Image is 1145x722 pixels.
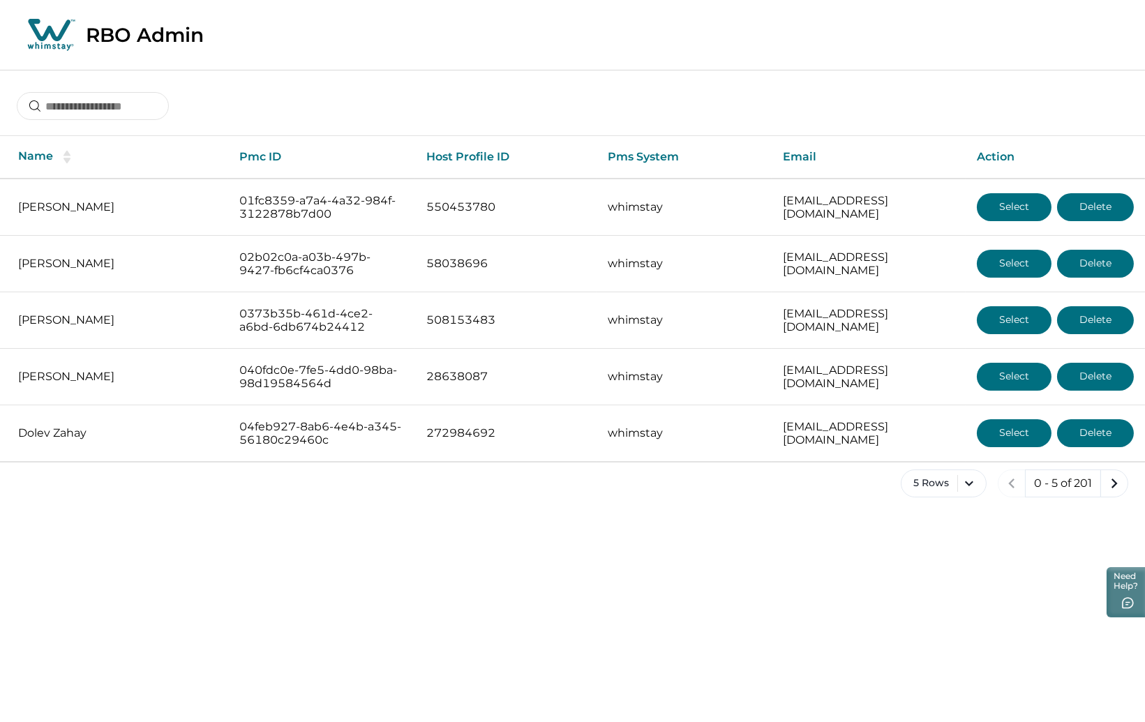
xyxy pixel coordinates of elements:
button: Delete [1057,363,1134,391]
p: 550453780 [426,200,585,214]
button: Select [977,419,1052,447]
button: previous page [998,469,1026,497]
p: [EMAIL_ADDRESS][DOMAIN_NAME] [783,420,955,447]
p: 272984692 [426,426,585,440]
button: Delete [1057,419,1134,447]
p: whimstay [608,257,761,271]
th: Host Profile ID [415,136,597,179]
th: Pms System [597,136,772,179]
button: sorting [53,150,81,164]
p: [EMAIL_ADDRESS][DOMAIN_NAME] [783,250,955,278]
p: whimstay [608,200,761,214]
button: Select [977,250,1052,278]
button: Delete [1057,306,1134,334]
p: 02b02c0a-a03b-497b-9427-fb6cf4ca0376 [239,250,404,278]
button: Select [977,363,1052,391]
button: Select [977,306,1052,334]
button: next page [1100,469,1128,497]
button: Select [977,193,1052,221]
p: [EMAIL_ADDRESS][DOMAIN_NAME] [783,363,955,391]
p: 0 - 5 of 201 [1034,476,1092,490]
button: Delete [1057,250,1134,278]
p: whimstay [608,426,761,440]
p: RBO Admin [86,23,204,47]
p: 040fdc0e-7fe5-4dd0-98ba-98d19584564d [239,363,404,391]
th: Pmc ID [228,136,415,179]
p: 58038696 [426,257,585,271]
th: Action [966,136,1145,179]
p: [PERSON_NAME] [18,257,217,271]
p: 508153483 [426,313,585,327]
th: Email [772,136,966,179]
p: 0373b35b-461d-4ce2-a6bd-6db674b24412 [239,307,404,334]
p: whimstay [608,313,761,327]
p: whimstay [608,370,761,384]
button: 0 - 5 of 201 [1025,469,1101,497]
p: 28638087 [426,370,585,384]
p: [PERSON_NAME] [18,313,217,327]
p: [EMAIL_ADDRESS][DOMAIN_NAME] [783,194,955,221]
button: Delete [1057,193,1134,221]
p: [EMAIL_ADDRESS][DOMAIN_NAME] [783,307,955,334]
p: [PERSON_NAME] [18,200,217,214]
button: 5 Rows [901,469,987,497]
p: 04feb927-8ab6-4e4b-a345-56180c29460c [239,420,404,447]
p: 01fc8359-a7a4-4a32-984f-3122878b7d00 [239,194,404,221]
p: [PERSON_NAME] [18,370,217,384]
p: Dolev Zahay [18,426,217,440]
